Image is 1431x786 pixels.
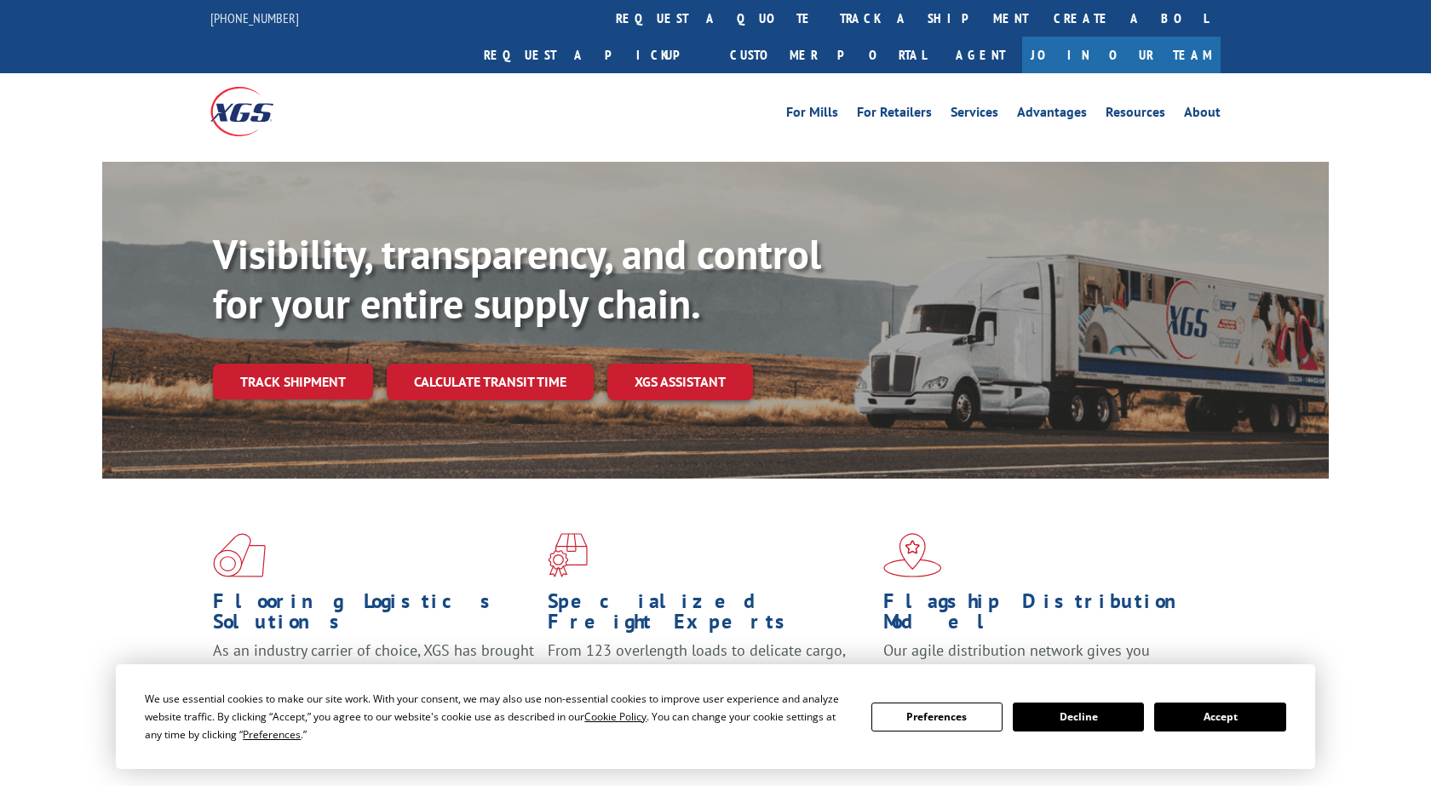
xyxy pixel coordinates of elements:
[871,703,1003,731] button: Preferences
[213,640,534,701] span: As an industry carrier of choice, XGS has brought innovation and dedication to flooring logistics...
[1184,106,1221,124] a: About
[1017,106,1087,124] a: Advantages
[145,690,850,743] div: We use essential cookies to make our site work. With your consent, we may also use non-essential ...
[883,533,942,577] img: xgs-icon-flagship-distribution-model-red
[1106,106,1165,124] a: Resources
[607,364,753,400] a: XGS ASSISTANT
[883,640,1197,680] span: Our agile distribution network gives you nationwide inventory management on demand.
[939,37,1022,73] a: Agent
[213,533,266,577] img: xgs-icon-total-supply-chain-intelligence-red
[213,591,535,640] h1: Flooring Logistics Solutions
[116,664,1315,769] div: Cookie Consent Prompt
[883,591,1205,640] h1: Flagship Distribution Model
[548,591,870,640] h1: Specialized Freight Experts
[1013,703,1144,731] button: Decline
[786,106,838,124] a: For Mills
[548,640,870,716] p: From 123 overlength loads to delicate cargo, our experienced staff knows the best way to move you...
[387,364,594,400] a: Calculate transit time
[548,533,588,577] img: xgs-icon-focused-on-flooring-red
[584,709,647,724] span: Cookie Policy
[1154,703,1285,731] button: Accept
[243,727,301,742] span: Preferences
[213,227,821,330] b: Visibility, transparency, and control for your entire supply chain.
[717,37,939,73] a: Customer Portal
[471,37,717,73] a: Request a pickup
[210,9,299,26] a: [PHONE_NUMBER]
[213,364,373,399] a: Track shipment
[1022,37,1221,73] a: Join Our Team
[951,106,998,124] a: Services
[857,106,932,124] a: For Retailers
